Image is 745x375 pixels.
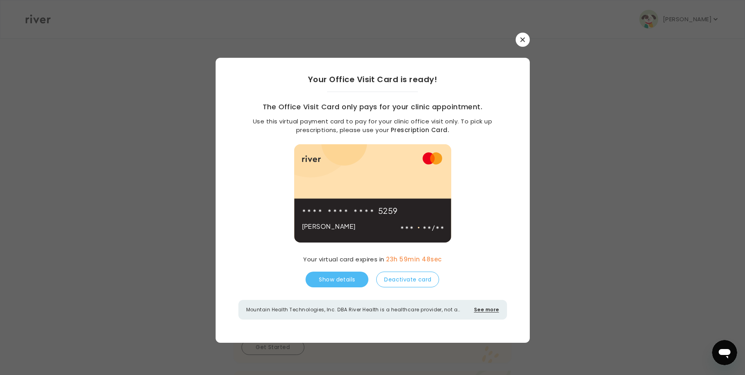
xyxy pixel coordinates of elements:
p: [PERSON_NAME] [302,221,356,232]
button: Deactivate card [376,272,439,287]
p: Mountain Health Technologies, Inc. DBA River Health is a healthcare provider, not a bank. Banking... [246,306,469,313]
div: Your virtual card expires in [295,252,449,267]
span: 23h 59min 48sec [386,255,441,263]
iframe: Button to launch messaging window [712,340,737,365]
a: Prescription Card. [391,126,449,134]
button: Show details [306,272,368,287]
h3: The Office Visit Card only pays for your clinic appointment. [263,101,483,112]
button: See more [474,306,499,313]
p: Use this virtual payment card to pay for your clinic office visit only. To pick up prescriptions,... [253,117,493,135]
h2: Your Office Visit Card is ready! [308,74,437,85]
